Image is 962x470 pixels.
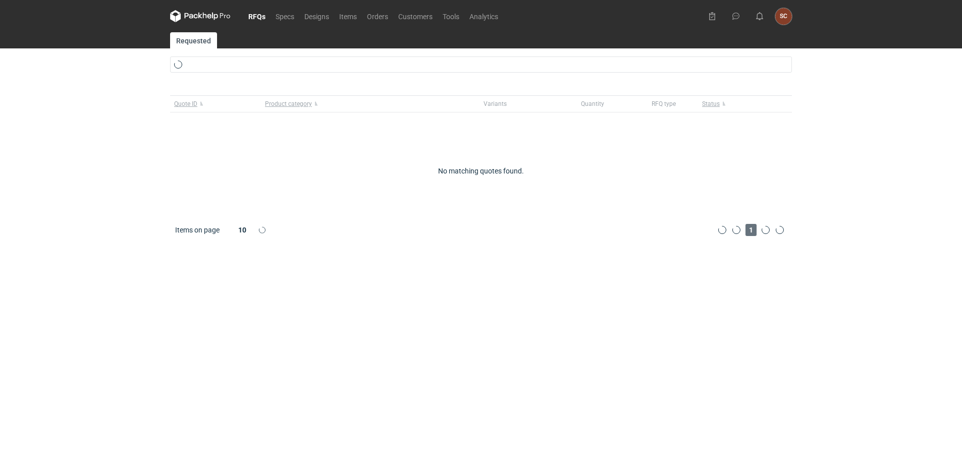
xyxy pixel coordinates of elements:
[170,166,792,176] div: No matching quotes found.
[438,10,464,22] a: Tools
[271,10,299,22] a: Specs
[175,225,220,235] span: Items on page
[464,10,503,22] a: Analytics
[243,10,271,22] a: RFQs
[299,10,334,22] a: Designs
[393,10,438,22] a: Customers
[775,8,792,25] div: Sylwia Cichórz
[226,223,259,237] div: 10
[745,224,757,236] span: 1
[775,8,792,25] button: SC
[170,10,231,22] svg: Packhelp Pro
[362,10,393,22] a: Orders
[334,10,362,22] a: Items
[170,32,217,48] a: Requested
